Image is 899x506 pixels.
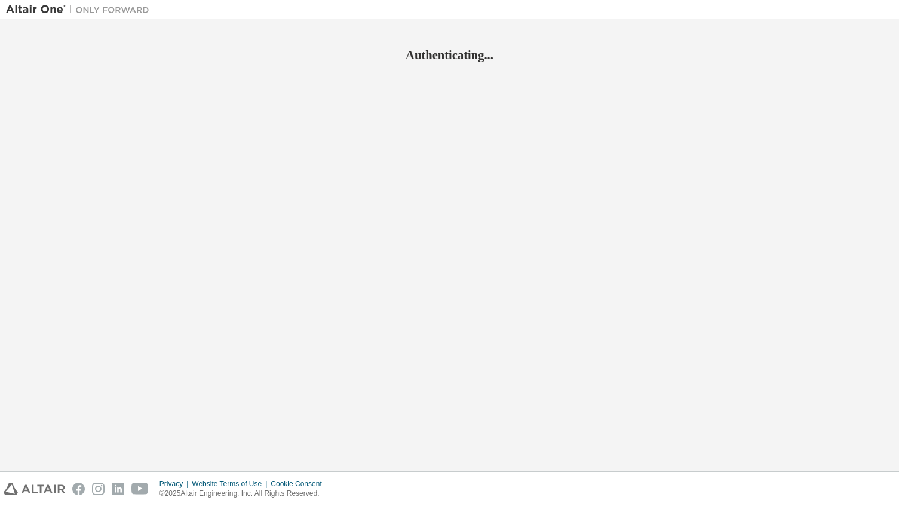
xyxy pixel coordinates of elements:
[159,489,329,499] p: © 2025 Altair Engineering, Inc. All Rights Reserved.
[4,483,65,495] img: altair_logo.svg
[112,483,124,495] img: linkedin.svg
[6,47,893,63] h2: Authenticating...
[192,479,271,489] div: Website Terms of Use
[131,483,149,495] img: youtube.svg
[72,483,85,495] img: facebook.svg
[159,479,192,489] div: Privacy
[6,4,155,16] img: Altair One
[92,483,105,495] img: instagram.svg
[271,479,329,489] div: Cookie Consent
